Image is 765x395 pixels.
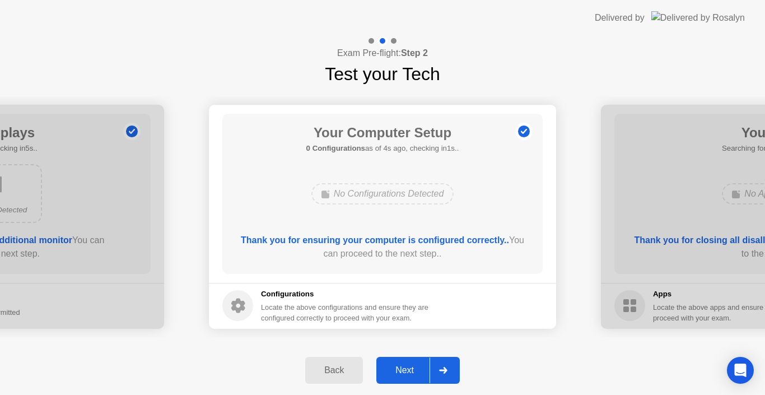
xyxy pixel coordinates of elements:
[309,365,360,375] div: Back
[306,144,365,152] b: 0 Configurations
[239,234,527,261] div: You can proceed to the next step..
[401,48,428,58] b: Step 2
[376,357,460,384] button: Next
[306,123,459,143] h1: Your Computer Setup
[380,365,430,375] div: Next
[261,302,431,323] div: Locate the above configurations and ensure they are configured correctly to proceed with your exam.
[311,183,454,205] div: No Configurations Detected
[305,357,363,384] button: Back
[337,47,428,60] h4: Exam Pre-flight:
[595,11,645,25] div: Delivered by
[306,143,459,154] h5: as of 4s ago, checking in1s..
[651,11,745,24] img: Delivered by Rosalyn
[241,235,509,245] b: Thank you for ensuring your computer is configured correctly..
[261,289,431,300] h5: Configurations
[325,61,440,87] h1: Test your Tech
[727,357,754,384] div: Open Intercom Messenger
